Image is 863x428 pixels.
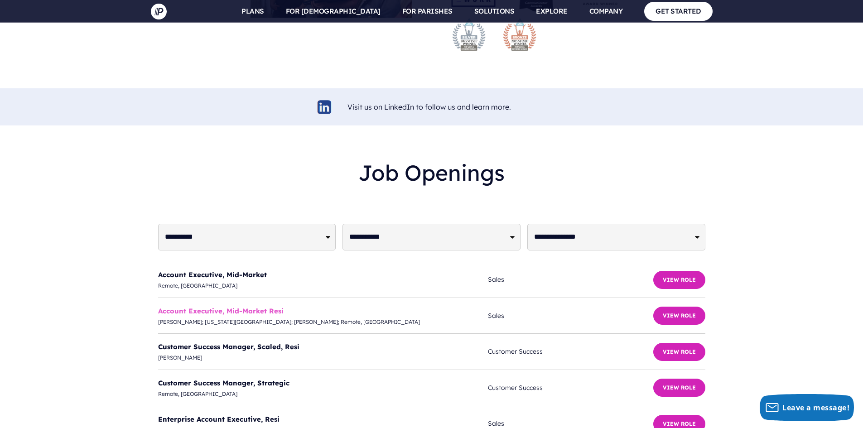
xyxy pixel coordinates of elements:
[158,415,280,423] a: Enterprise Account Executive, Resi
[653,343,705,361] button: View Role
[347,102,511,111] a: Visit us on LinkedIn to follow us and learn more.
[316,99,333,115] img: linkedin-logo
[488,310,653,322] span: Sales
[488,382,653,394] span: Customer Success
[451,16,487,53] img: stevie-silver
[653,271,705,289] button: View Role
[653,379,705,397] button: View Role
[644,2,713,20] a: GET STARTED
[158,353,488,363] span: [PERSON_NAME]
[488,346,653,357] span: Customer Success
[158,379,289,387] a: Customer Success Manager, Strategic
[501,16,538,53] img: stevie-bronze
[488,274,653,285] span: Sales
[158,270,267,279] a: Account Executive, Mid-Market
[760,394,854,421] button: Leave a message!
[158,389,488,399] span: Remote, [GEOGRAPHIC_DATA]
[782,403,849,413] span: Leave a message!
[158,317,488,327] span: [PERSON_NAME]; [US_STATE][GEOGRAPHIC_DATA]; [PERSON_NAME]; Remote, [GEOGRAPHIC_DATA]
[158,281,488,291] span: Remote, [GEOGRAPHIC_DATA]
[158,342,299,351] a: Customer Success Manager, Scaled, Resi
[158,307,284,315] a: Account Executive, Mid-Market Resi
[653,307,705,325] button: View Role
[158,153,705,193] h2: Job Openings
